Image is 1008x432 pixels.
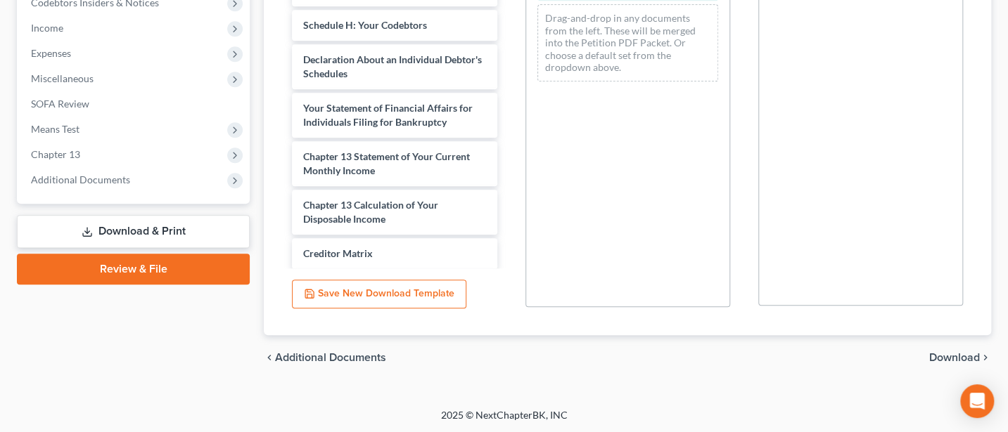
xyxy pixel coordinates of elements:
[17,215,250,248] a: Download & Print
[264,352,386,363] a: chevron_left Additional Documents
[537,4,718,81] div: Drag-and-drop in any documents from the left. These will be merged into the Petition PDF Packet. ...
[929,352,991,363] button: Download chevron_right
[303,247,373,259] span: Creditor Matrix
[303,150,470,176] span: Chapter 13 Statement of Your Current Monthly Income
[303,102,473,128] span: Your Statement of Financial Affairs for Individuals Filing for Bankruptcy
[31,22,63,34] span: Income
[303,19,427,31] span: Schedule H: Your Codebtors
[980,352,991,363] i: chevron_right
[275,352,386,363] span: Additional Documents
[20,91,250,117] a: SOFA Review
[31,174,130,185] span: Additional Documents
[929,352,980,363] span: Download
[31,123,79,135] span: Means Test
[31,72,94,84] span: Miscellaneous
[292,280,466,309] button: Save New Download Template
[303,199,438,225] span: Chapter 13 Calculation of Your Disposable Income
[264,352,275,363] i: chevron_left
[960,384,994,418] div: Open Intercom Messenger
[303,53,482,79] span: Declaration About an Individual Debtor's Schedules
[31,98,89,110] span: SOFA Review
[17,254,250,284] a: Review & File
[31,47,71,59] span: Expenses
[31,148,80,160] span: Chapter 13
